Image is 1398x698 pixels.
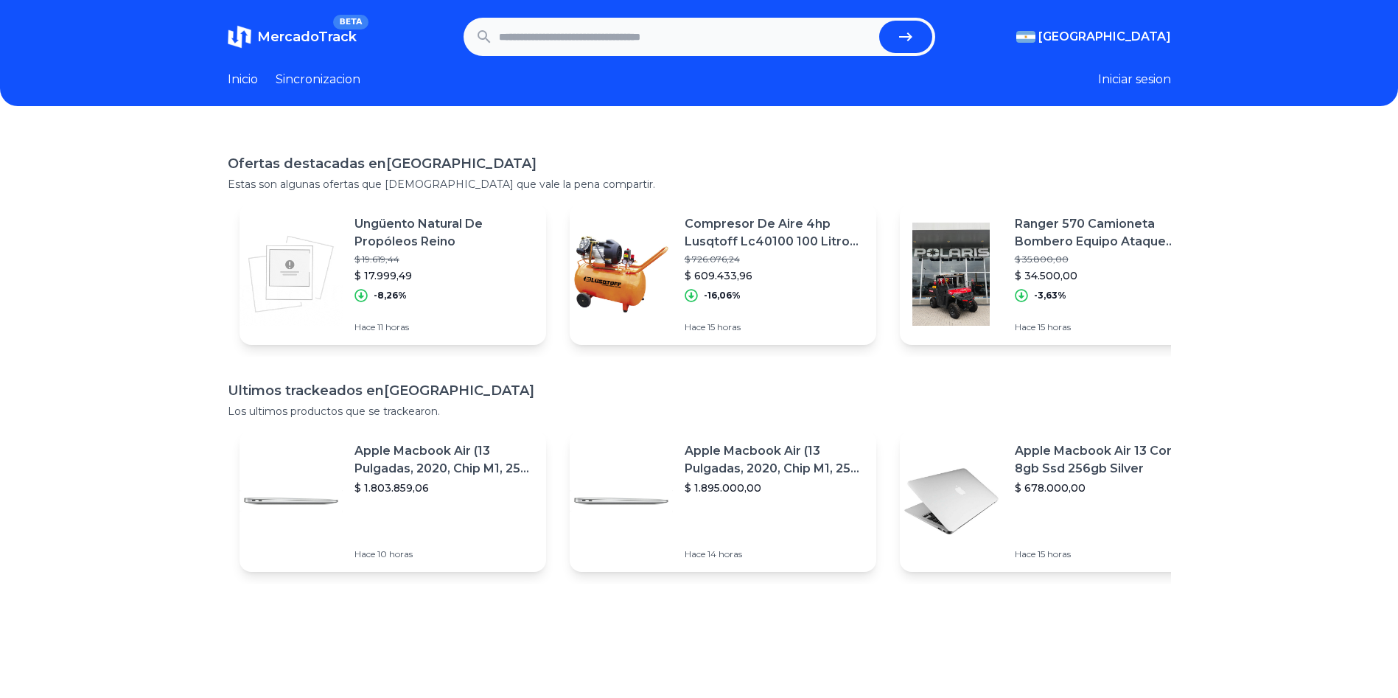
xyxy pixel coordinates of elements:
[1015,481,1195,495] p: $ 678.000,00
[228,71,258,88] a: Inicio
[900,450,1003,553] img: Featured image
[354,321,534,333] p: Hace 11 horas
[228,380,1171,401] h1: Ultimos trackeados en [GEOGRAPHIC_DATA]
[900,203,1206,345] a: Featured imageRanger 570 Camioneta Bombero Equipo Ataque Rápido Incendios$ 35.800,00$ 34.500,00-3...
[354,548,534,560] p: Hace 10 horas
[900,223,1003,326] img: Featured image
[228,25,251,49] img: MercadoTrack
[685,481,864,495] p: $ 1.895.000,00
[257,29,357,45] span: MercadoTrack
[1034,290,1066,301] p: -3,63%
[570,430,876,572] a: Featured imageApple Macbook Air (13 Pulgadas, 2020, Chip M1, 256 Gb De Ssd, 8 Gb De Ram) - Plata$...
[1015,321,1195,333] p: Hace 15 horas
[704,290,741,301] p: -16,06%
[570,203,876,345] a: Featured imageCompresor De Aire 4hp Lusqtoff Lc40100 100 Litros Motor$ 726.076,24$ 609.433,96-16,...
[685,442,864,478] p: Apple Macbook Air (13 Pulgadas, 2020, Chip M1, 256 Gb De Ssd, 8 Gb De Ram) - Plata
[228,25,357,49] a: MercadoTrackBETA
[1015,442,1195,478] p: Apple Macbook Air 13 Core I5 8gb Ssd 256gb Silver
[1038,28,1171,46] span: [GEOGRAPHIC_DATA]
[228,404,1171,419] p: Los ultimos productos que se trackearon.
[354,442,534,478] p: Apple Macbook Air (13 Pulgadas, 2020, Chip M1, 256 Gb De Ssd, 8 Gb De Ram) - Plata
[1098,71,1171,88] button: Iniciar sesion
[228,153,1171,174] h1: Ofertas destacadas en [GEOGRAPHIC_DATA]
[685,215,864,251] p: Compresor De Aire 4hp Lusqtoff Lc40100 100 Litros Motor
[685,321,864,333] p: Hace 15 horas
[276,71,360,88] a: Sincronizacion
[354,215,534,251] p: Ungüento Natural De Propóleos Reino
[685,548,864,560] p: Hace 14 horas
[354,268,534,283] p: $ 17.999,49
[570,450,673,553] img: Featured image
[570,223,673,326] img: Featured image
[354,254,534,265] p: $ 19.619,44
[1016,31,1035,43] img: Argentina
[685,268,864,283] p: $ 609.433,96
[240,430,546,572] a: Featured imageApple Macbook Air (13 Pulgadas, 2020, Chip M1, 256 Gb De Ssd, 8 Gb De Ram) - Plata$...
[374,290,407,301] p: -8,26%
[1016,28,1171,46] button: [GEOGRAPHIC_DATA]
[354,481,534,495] p: $ 1.803.859,06
[240,450,343,553] img: Featured image
[685,254,864,265] p: $ 726.076,24
[228,177,1171,192] p: Estas son algunas ofertas que [DEMOGRAPHIC_DATA] que vale la pena compartir.
[1015,215,1195,251] p: Ranger 570 Camioneta Bombero Equipo Ataque Rápido Incendios
[333,15,368,29] span: BETA
[1015,548,1195,560] p: Hace 15 horas
[240,223,343,326] img: Featured image
[240,203,546,345] a: Featured imageUngüento Natural De Propóleos Reino$ 19.619,44$ 17.999,49-8,26%Hace 11 horas
[1015,268,1195,283] p: $ 34.500,00
[1015,254,1195,265] p: $ 35.800,00
[900,430,1206,572] a: Featured imageApple Macbook Air 13 Core I5 8gb Ssd 256gb Silver$ 678.000,00Hace 15 horas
